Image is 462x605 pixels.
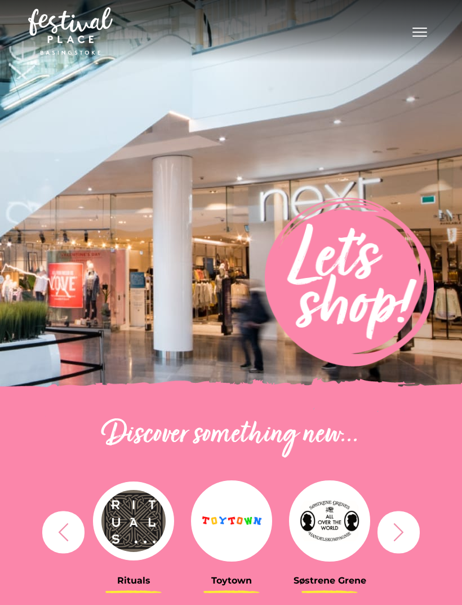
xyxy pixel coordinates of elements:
h3: Søstrene Grene [289,575,370,586]
img: Festival Place Logo [28,7,113,55]
a: Rituals [93,476,174,586]
h3: Rituals [93,575,174,586]
button: Toggle navigation [406,23,434,39]
a: Søstrene Grene [289,476,370,586]
h2: Discover something new... [37,417,425,453]
a: Toytown [191,476,272,586]
h3: Toytown [191,575,272,586]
